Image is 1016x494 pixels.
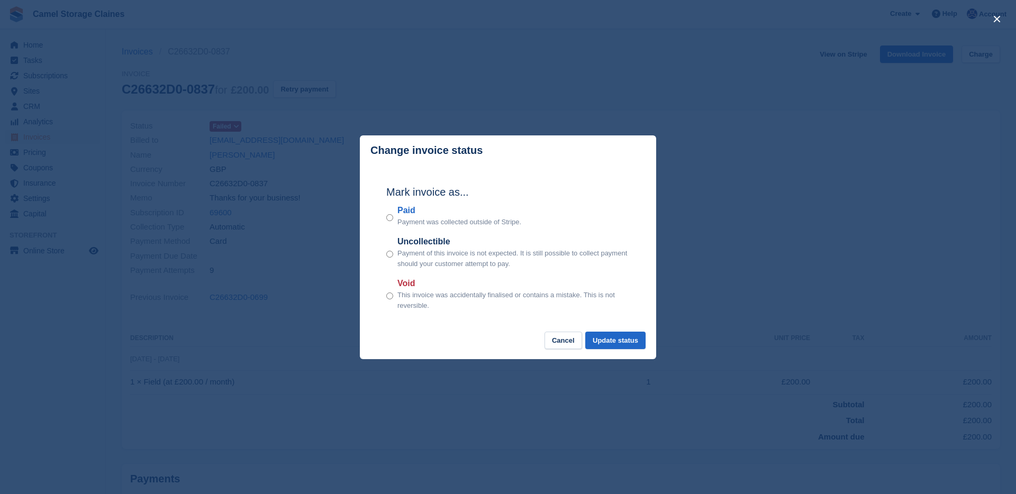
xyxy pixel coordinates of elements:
[545,332,582,349] button: Cancel
[397,277,630,290] label: Void
[397,290,630,310] p: This invoice was accidentally finalised or contains a mistake. This is not reversible.
[397,248,630,269] p: Payment of this invoice is not expected. It is still possible to collect payment should your cust...
[397,235,630,248] label: Uncollectible
[370,144,483,157] p: Change invoice status
[397,217,521,227] p: Payment was collected outside of Stripe.
[988,11,1005,28] button: close
[397,204,521,217] label: Paid
[386,184,630,200] h2: Mark invoice as...
[585,332,646,349] button: Update status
